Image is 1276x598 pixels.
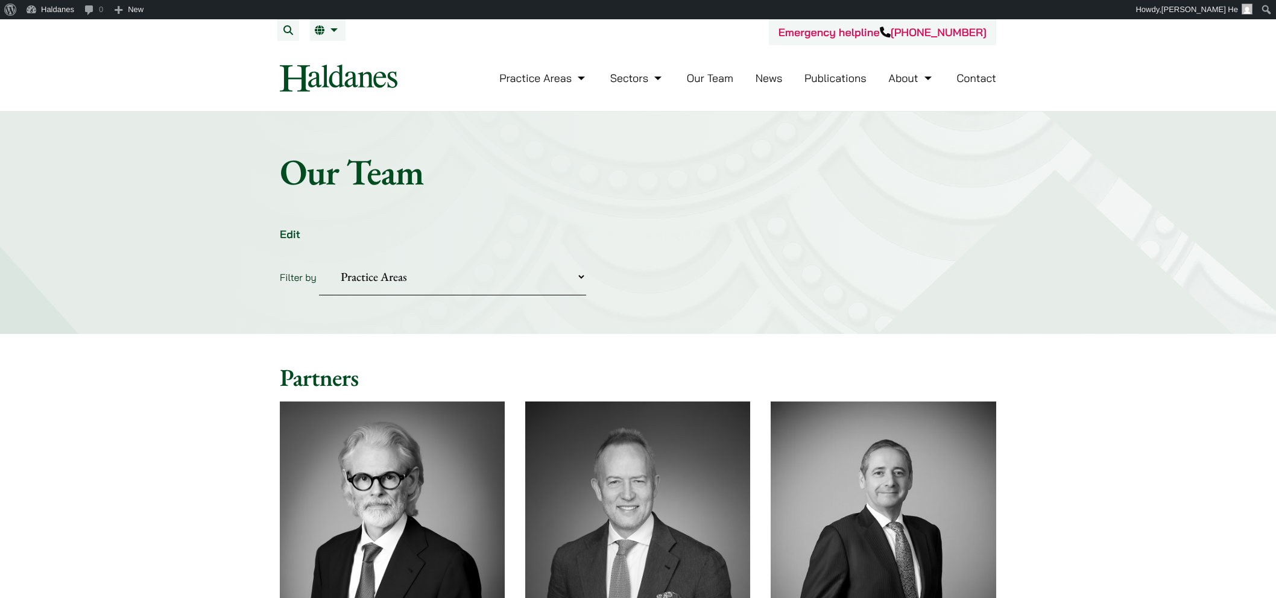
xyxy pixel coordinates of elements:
a: News [756,71,783,85]
a: Emergency helpline[PHONE_NUMBER] [779,25,987,39]
a: Edit [280,227,300,241]
a: Contact [956,71,996,85]
button: Search [277,19,299,41]
a: About [888,71,934,85]
a: Our Team [687,71,733,85]
a: Practice Areas [499,71,588,85]
a: Publications [804,71,867,85]
h2: Partners [280,363,996,392]
span: [PERSON_NAME] He [1161,5,1238,14]
a: EN [315,25,341,35]
img: Logo of Haldanes [280,65,397,92]
label: Filter by [280,271,317,283]
h1: Our Team [280,150,996,194]
a: Sectors [610,71,665,85]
